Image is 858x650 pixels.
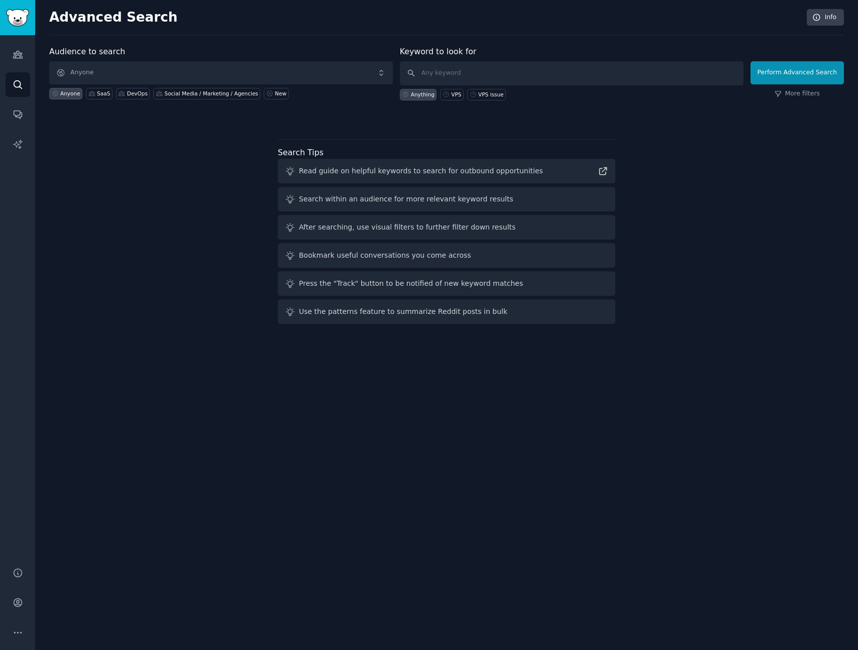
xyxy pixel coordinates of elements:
[400,47,477,56] label: Keyword to look for
[299,250,471,261] div: Bookmark useful conversations you come across
[60,90,80,97] div: Anyone
[400,61,743,85] input: Any keyword
[264,88,288,99] a: New
[299,166,543,176] div: Read guide on helpful keywords to search for outbound opportunities
[278,148,324,157] label: Search Tips
[299,194,513,204] div: Search within an audience for more relevant keyword results
[299,222,515,233] div: After searching, use visual filters to further filter down results
[49,47,125,56] label: Audience to search
[49,61,393,84] button: Anyone
[478,91,504,98] div: VPS issue
[807,9,844,26] a: Info
[6,9,29,27] img: GummySearch logo
[451,91,461,98] div: VPS
[49,10,801,26] h2: Advanced Search
[775,89,820,98] a: More filters
[299,306,507,317] div: Use the patterns feature to summarize Reddit posts in bulk
[275,90,286,97] div: New
[411,91,435,98] div: Anything
[750,61,844,84] button: Perform Advanced Search
[164,90,258,97] div: Social Media / Marketing / Agencies
[299,278,523,289] div: Press the "Track" button to be notified of new keyword matches
[97,90,110,97] div: SaaS
[127,90,148,97] div: DevOps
